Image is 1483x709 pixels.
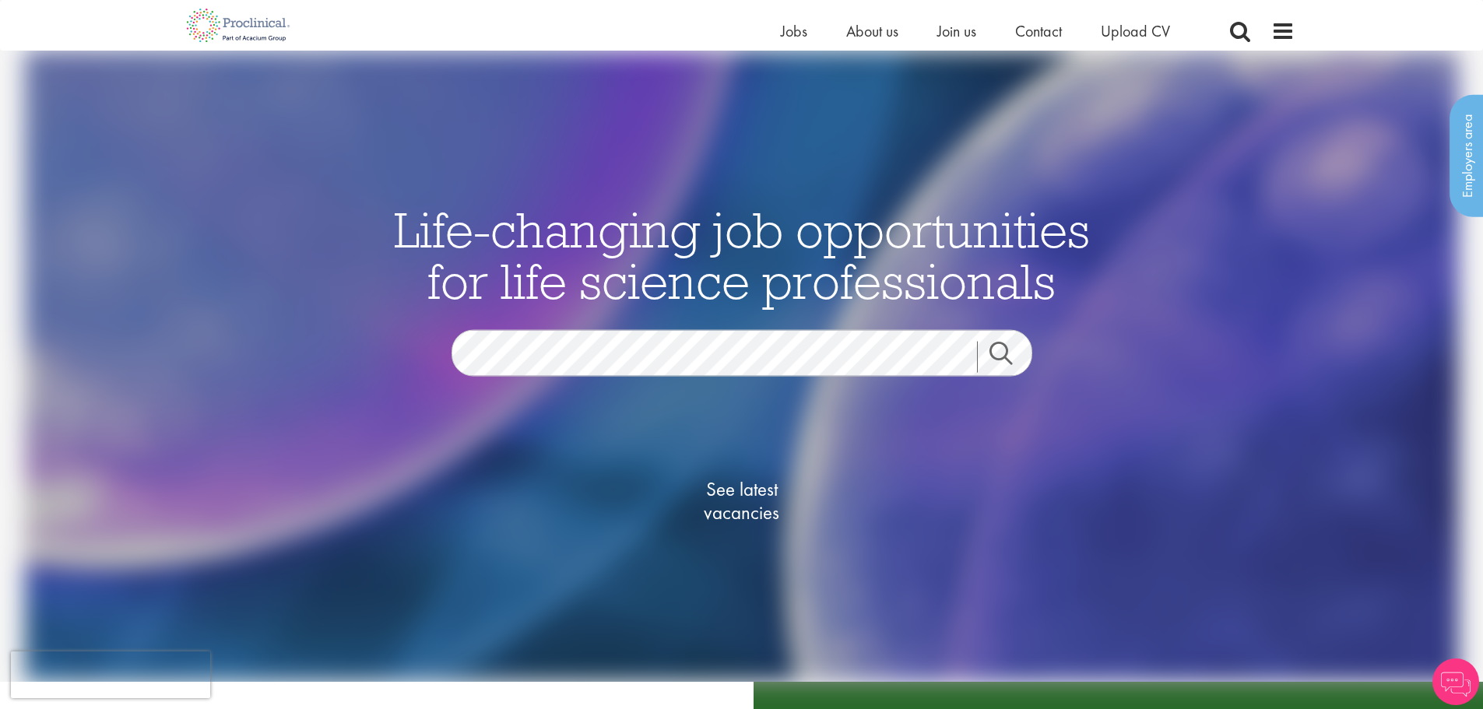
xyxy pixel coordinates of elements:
a: About us [846,21,898,41]
a: See latestvacancies [664,416,820,587]
img: candidate home [24,51,1459,682]
a: Contact [1015,21,1062,41]
img: Chatbot [1432,658,1479,705]
a: Join us [937,21,976,41]
span: See latest vacancies [664,478,820,525]
span: Life-changing job opportunities for life science professionals [394,198,1090,312]
a: Jobs [781,21,807,41]
iframe: reCAPTCHA [11,651,210,698]
a: Upload CV [1101,21,1170,41]
a: Job search submit button [977,342,1044,373]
